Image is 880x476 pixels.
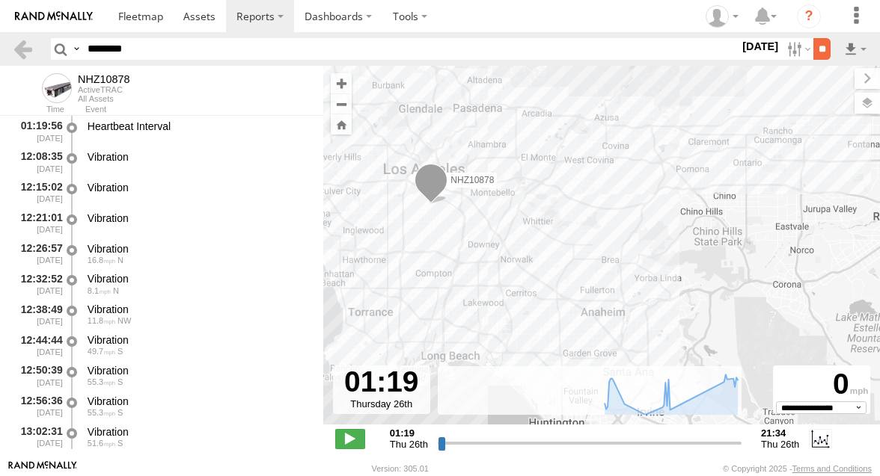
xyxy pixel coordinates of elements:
button: Zoom out [331,93,352,114]
label: Export results as... [843,38,868,60]
div: Time [12,106,64,114]
span: NHZ10878 [450,175,494,185]
div: Event [85,106,323,114]
div: Zulema McIntosch [700,5,744,28]
span: Thu 26th Dec 2024 [761,439,799,450]
div: 12:21:01 [DATE] [12,209,64,237]
a: Visit our Website [8,461,77,476]
span: Thu 26th Dec 2024 [390,439,428,450]
span: 55.3 [88,408,115,417]
div: ActiveTRAC [78,85,130,94]
span: Heading: 356 [117,256,123,265]
a: Terms and Conditions [792,464,872,473]
button: Zoom in [331,73,352,93]
i: ? [797,4,821,28]
div: 12:32:52 [DATE] [12,271,64,298]
span: Heading: 190 [117,347,123,356]
span: 51.6 [88,439,115,448]
div: Version: 305.01 [372,464,429,473]
div: Vibration [88,181,309,194]
span: 49.7 [88,347,115,356]
div: 12:15:02 [DATE] [12,179,64,206]
span: Heading: 302 [117,316,131,325]
div: Vibration [88,333,309,347]
div: Vibration [88,425,309,439]
div: 01:19:56 [DATE] [12,117,64,145]
div: Heartbeat Interval [88,120,309,133]
label: Search Filter Options [781,38,813,60]
div: Vibration [88,395,309,408]
button: Zoom Home [331,114,352,135]
div: NHZ10878 - View Asset History [78,73,130,85]
span: Heading: 180 [117,408,123,417]
div: All Assets [78,94,130,103]
div: Vibration [88,242,309,256]
div: 12:38:49 [DATE] [12,300,64,328]
div: Vibration [88,303,309,316]
span: Heading: 181 [117,377,123,386]
div: Vibration [88,272,309,285]
label: Search Query [70,38,82,60]
strong: 01:19 [390,427,428,439]
div: 13:02:31 [DATE] [12,423,64,451]
span: Heading: 173 [117,439,123,448]
div: Vibration [88,211,309,225]
div: 12:50:39 [DATE] [12,362,64,389]
div: Vibration [88,150,309,164]
div: 0 [775,368,868,401]
img: rand-logo.svg [15,11,93,22]
div: 12:08:35 [DATE] [12,148,64,176]
div: 12:56:36 [DATE] [12,392,64,420]
div: Vibration [88,364,309,377]
span: 8.1 [88,286,111,295]
span: 55.3 [88,377,115,386]
label: [DATE] [739,38,781,55]
div: 12:26:57 [DATE] [12,240,64,268]
span: Heading: 3 [113,286,119,295]
div: © Copyright 2025 - [723,464,872,473]
strong: 21:34 [761,427,799,439]
span: 16.8 [88,256,115,265]
span: 11.8 [88,316,115,325]
label: Play/Stop [335,429,365,448]
div: 12:44:44 [DATE] [12,331,64,359]
a: Back to previous Page [12,38,34,60]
